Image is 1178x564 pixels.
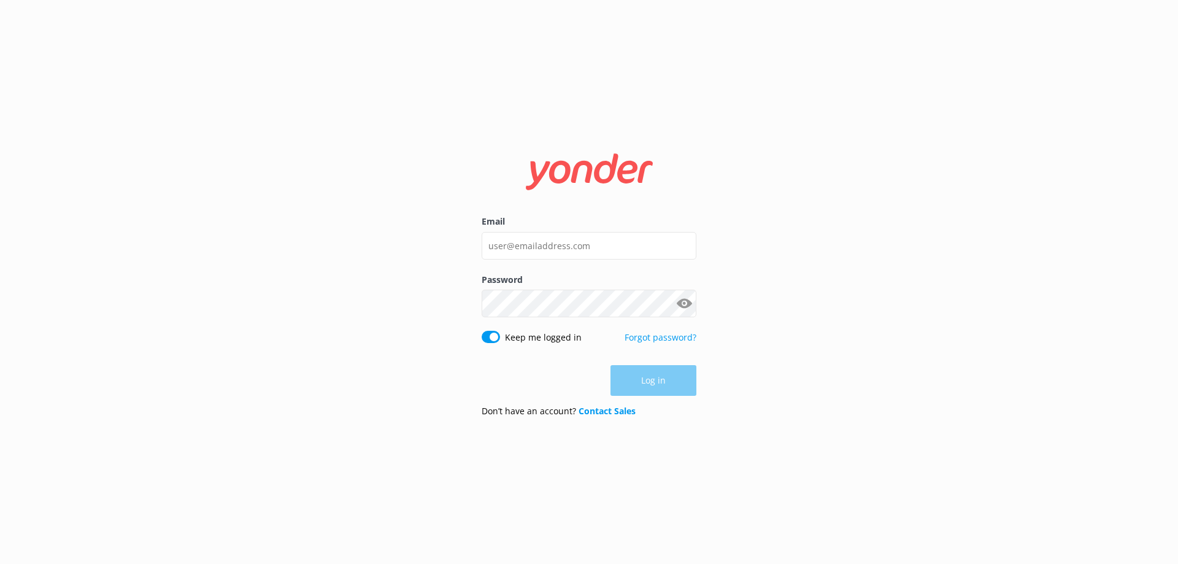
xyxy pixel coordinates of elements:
[482,215,696,228] label: Email
[579,405,636,417] a: Contact Sales
[482,273,696,287] label: Password
[505,331,582,344] label: Keep me logged in
[672,292,696,316] button: Show password
[482,404,636,418] p: Don’t have an account?
[482,232,696,260] input: user@emailaddress.com
[625,331,696,343] a: Forgot password?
